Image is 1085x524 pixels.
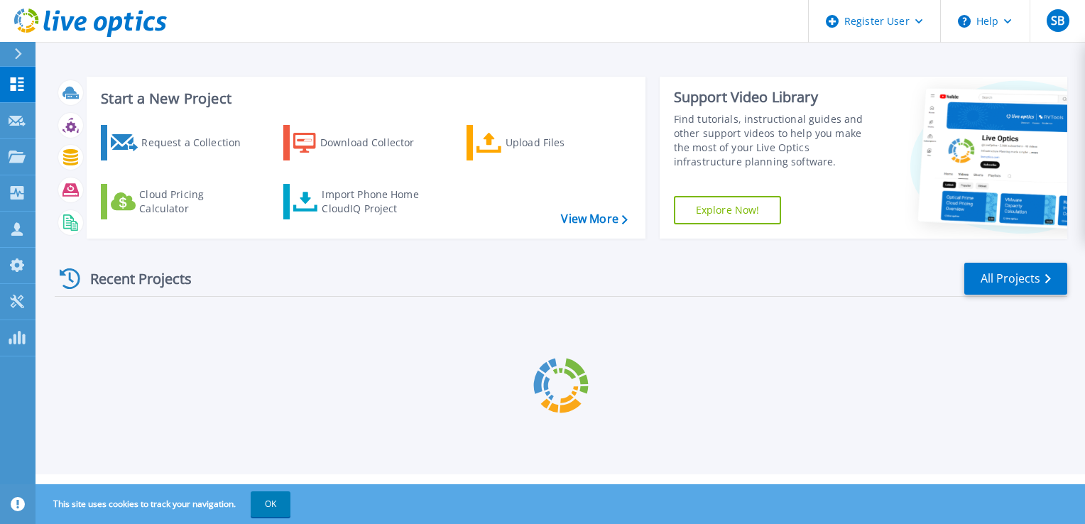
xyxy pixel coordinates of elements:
a: All Projects [964,263,1067,295]
a: Request a Collection [101,125,259,160]
button: OK [251,491,290,517]
a: Upload Files [467,125,625,160]
span: SB [1051,15,1064,26]
div: Download Collector [320,129,434,157]
a: View More [561,212,627,226]
a: Explore Now! [674,196,782,224]
h3: Start a New Project [101,91,627,107]
div: Cloud Pricing Calculator [139,187,253,216]
div: Find tutorials, instructional guides and other support videos to help you make the most of your L... [674,112,878,169]
div: Request a Collection [141,129,255,157]
a: Cloud Pricing Calculator [101,184,259,219]
div: Recent Projects [55,261,211,296]
span: This site uses cookies to track your navigation. [39,491,290,517]
div: Import Phone Home CloudIQ Project [322,187,432,216]
div: Support Video Library [674,88,878,107]
a: Download Collector [283,125,442,160]
div: Upload Files [506,129,619,157]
